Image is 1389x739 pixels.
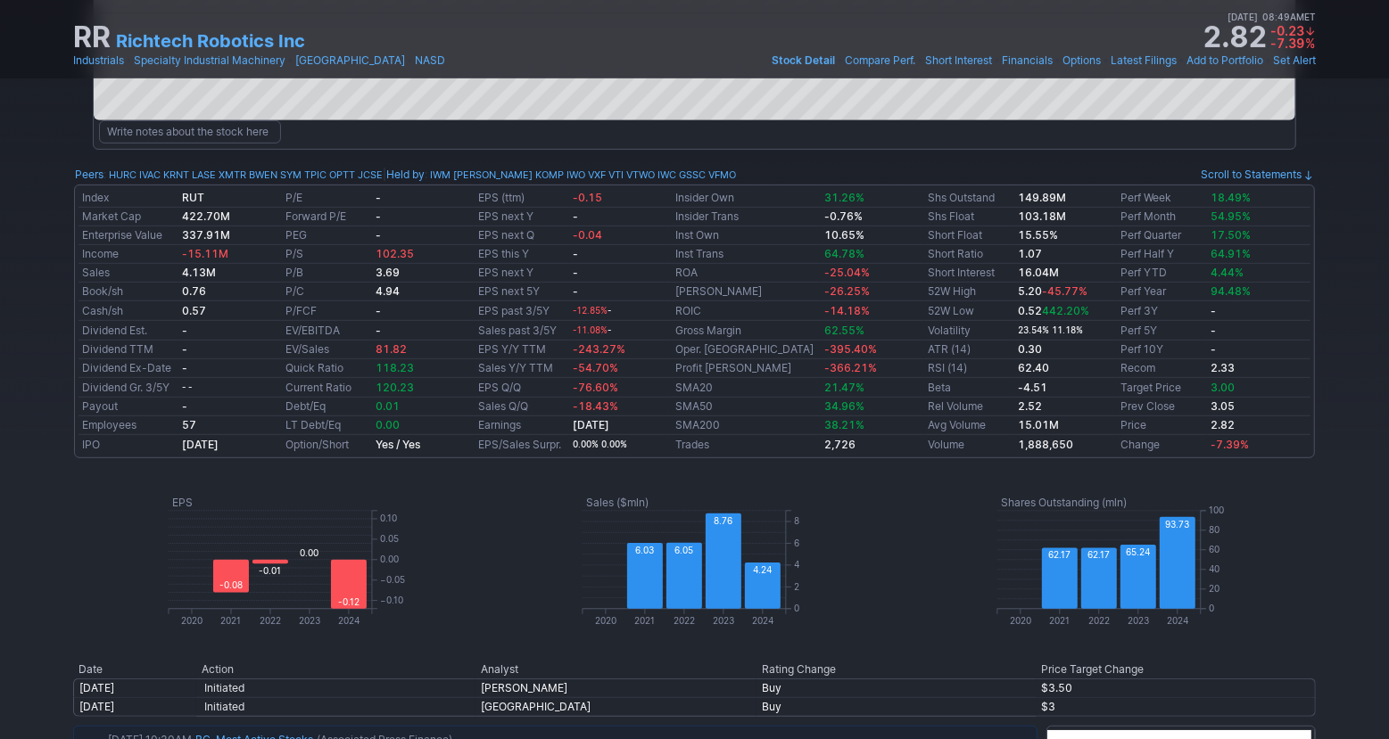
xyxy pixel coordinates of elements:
td: EV/EBITDA [282,321,372,341]
text: 80 [1209,524,1220,535]
td: $3 [1037,697,1316,717]
a: [PERSON_NAME] [453,166,533,184]
td: Dividend Gr. 3/5Y [79,378,178,398]
td: Shs Float [924,208,1014,226]
span: • [994,52,1000,70]
b: 15.55% [1018,228,1058,242]
b: 10.65% [824,228,864,242]
b: [DATE] [182,438,219,451]
td: Inst Own [672,226,821,245]
text: 0.00 [301,547,319,558]
b: - [573,284,578,298]
a: Short Interest [928,266,995,279]
td: Market Cap [79,208,178,226]
a: Options [1062,52,1101,70]
b: 62.40 [1018,361,1049,374]
text: 0.00 [380,554,399,564]
span: • [1258,9,1262,25]
text: 2024 [338,615,360,626]
text: Shares Outstanding (mln) [1001,496,1127,509]
span: 118.23 [376,361,414,374]
th: Action [196,661,475,678]
a: IWO [566,166,585,184]
b: 16.04M [1018,266,1059,279]
text: 2021 [1049,615,1070,626]
b: 3.05 [1211,399,1235,413]
td: ATR (14) [924,341,1014,359]
td: Dividend TTM [79,341,178,359]
b: 422.70M [182,209,230,223]
span: • [287,52,294,70]
td: 52W Low [924,301,1014,321]
text: 60 [1209,544,1220,554]
span: -7.39 [1270,36,1304,51]
text: 6 [794,538,799,548]
span: -12.85% [573,306,608,316]
span: • [126,52,132,70]
text: -0.12 [338,596,360,607]
td: Perf Week [1117,189,1207,208]
span: -14.18% [824,304,870,317]
td: EPS next Y [475,208,568,226]
text: 20 [1209,583,1220,594]
td: P/S [282,245,372,264]
text: 2021 [221,615,242,626]
a: Richtech Robotics Inc [116,29,305,53]
span: -7.39% [1211,438,1249,451]
b: - [1211,324,1216,337]
span: -0.15 [573,191,602,204]
span: 21.47% [824,381,864,394]
text: 2022 [674,615,695,626]
a: Peers [75,168,103,181]
td: Volatility [924,321,1014,341]
a: VTI [608,166,624,184]
a: Specialty Industrial Machinery [134,52,285,70]
b: - [182,342,187,356]
img: nic2x2.gif [73,459,684,468]
td: Debt/Eq [282,398,372,416]
a: 0.00% 0.00% [573,437,627,450]
span: -26.25% [824,284,870,298]
a: Compare Perf. [845,52,915,70]
td: Volume [924,435,1014,455]
text: 8.76 [715,515,733,526]
b: - [1211,342,1216,356]
span: -0.04 [573,228,602,242]
text: 62.17 [1048,550,1071,561]
span: 62.55% [824,324,864,337]
b: 4.13M [182,266,216,279]
span: -395.40% [824,342,877,356]
a: IVAC [139,166,161,184]
td: Avg Volume [924,416,1014,435]
span: 31.26% [824,191,864,204]
th: Date [73,661,196,678]
b: 15.01M [1018,418,1059,431]
b: 0.76 [182,284,206,298]
a: [GEOGRAPHIC_DATA] [295,52,405,70]
td: Perf Year [1117,283,1207,301]
b: [DATE] [573,418,609,431]
td: Rel Volume [924,398,1014,416]
strong: 2.82 [1203,23,1267,52]
td: Insider Trans [672,208,821,226]
text: EPS [172,496,193,509]
text: 6.05 [675,545,694,555]
td: Index [79,189,178,208]
span: Compare Perf. [845,53,915,67]
small: 23.54% 11.18% [1018,325,1083,335]
td: EV/Sales [282,341,372,359]
text: 65.24 [1126,546,1150,557]
td: Current Ratio [282,378,372,398]
b: 4.94 [376,284,400,298]
b: 5.20 [1018,284,1087,298]
td: Perf 3Y [1117,301,1207,321]
td: Price [1117,416,1207,435]
span: 4.44% [1211,266,1244,279]
td: Change [1117,435,1207,455]
td: Oper. [GEOGRAPHIC_DATA] [672,341,821,359]
a: Short Ratio [928,247,983,260]
td: ROIC [672,301,821,321]
td: Book/sh [79,283,178,301]
span: 0.00 [376,418,400,431]
td: Sales Q/Q [475,398,568,416]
